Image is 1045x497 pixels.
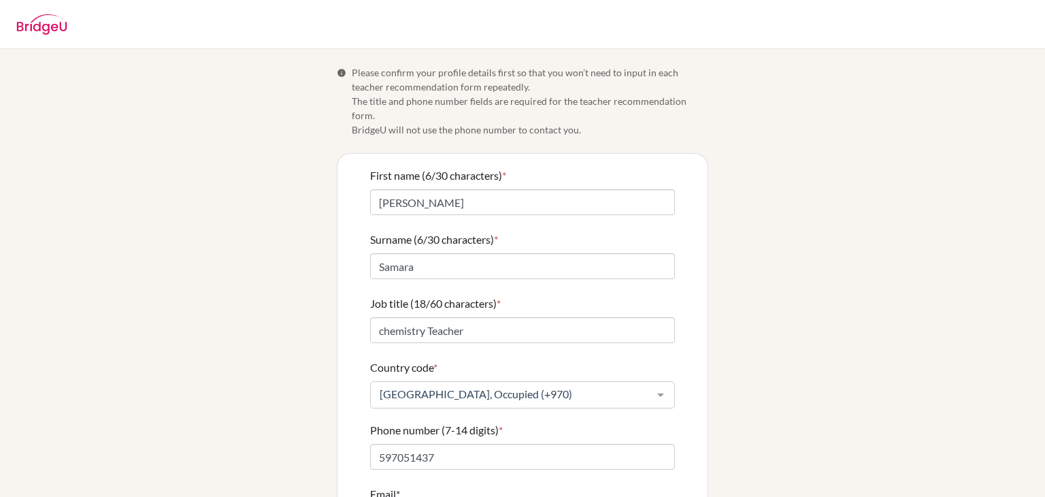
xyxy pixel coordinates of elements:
[370,422,503,438] label: Phone number (7-14 digits)
[337,68,346,78] span: Info
[370,295,501,312] label: Job title (18/60 characters)
[376,387,647,401] span: [GEOGRAPHIC_DATA], Occupied (+970)
[352,65,708,137] span: Please confirm your profile details first so that you won’t need to input in each teacher recomme...
[16,14,67,35] img: BridgeU logo
[370,189,675,215] input: Enter your first name
[370,167,506,184] label: First name (6/30 characters)
[370,253,675,279] input: Enter your surname
[370,231,498,248] label: Surname (6/30 characters)
[370,317,675,343] input: Enter your job title
[370,444,675,470] input: Enter your number
[370,359,437,376] label: Country code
